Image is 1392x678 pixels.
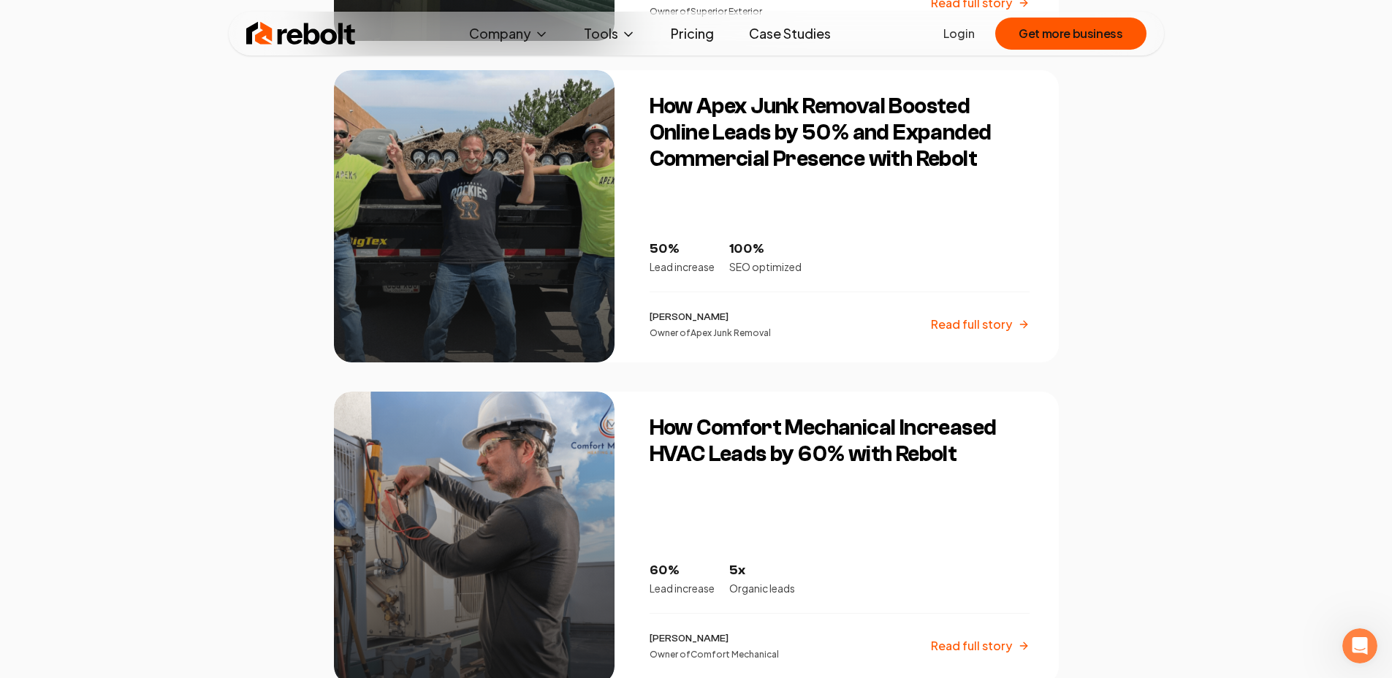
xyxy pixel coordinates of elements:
[650,239,715,259] p: 50%
[995,18,1146,50] button: Get more business
[246,19,356,48] img: Rebolt Logo
[650,560,715,581] p: 60%
[650,415,1030,468] h3: How Comfort Mechanical Increased HVAC Leads by 60% with Rebolt
[729,259,802,274] p: SEO optimized
[943,25,975,42] a: Login
[931,316,1012,333] p: Read full story
[650,259,715,274] p: Lead increase
[650,631,779,646] p: [PERSON_NAME]
[334,70,1059,362] a: How Apex Junk Removal Boosted Online Leads by 50% and Expanded Commercial Presence with ReboltHow...
[572,19,647,48] button: Tools
[659,19,726,48] a: Pricing
[650,6,762,18] p: Owner of Superior Exterior
[650,310,771,324] p: [PERSON_NAME]
[650,649,779,660] p: Owner of Comfort Mechanical
[1342,628,1377,663] iframe: Intercom live chat
[729,581,795,595] p: Organic leads
[650,581,715,595] p: Lead increase
[729,239,802,259] p: 100%
[931,637,1012,655] p: Read full story
[737,19,843,48] a: Case Studies
[457,19,560,48] button: Company
[650,327,771,339] p: Owner of Apex Junk Removal
[729,560,795,581] p: 5x
[650,94,1030,172] h3: How Apex Junk Removal Boosted Online Leads by 50% and Expanded Commercial Presence with Rebolt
